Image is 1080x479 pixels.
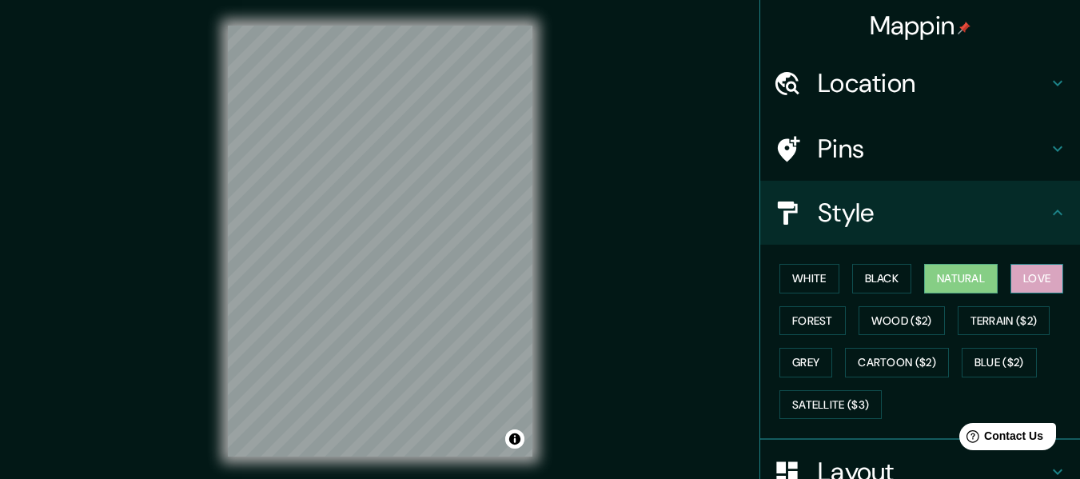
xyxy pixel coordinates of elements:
[779,390,882,420] button: Satellite ($3)
[1010,264,1063,293] button: Love
[859,306,945,336] button: Wood ($2)
[779,306,846,336] button: Forest
[938,417,1062,461] iframe: Help widget launcher
[958,22,970,34] img: pin-icon.png
[760,117,1080,181] div: Pins
[924,264,998,293] button: Natural
[779,348,832,377] button: Grey
[760,51,1080,115] div: Location
[852,264,912,293] button: Black
[845,348,949,377] button: Cartoon ($2)
[505,429,524,449] button: Toggle attribution
[870,10,971,42] h4: Mappin
[228,26,532,457] canvas: Map
[818,197,1048,229] h4: Style
[818,67,1048,99] h4: Location
[779,264,839,293] button: White
[962,348,1037,377] button: Blue ($2)
[958,306,1050,336] button: Terrain ($2)
[760,181,1080,245] div: Style
[818,133,1048,165] h4: Pins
